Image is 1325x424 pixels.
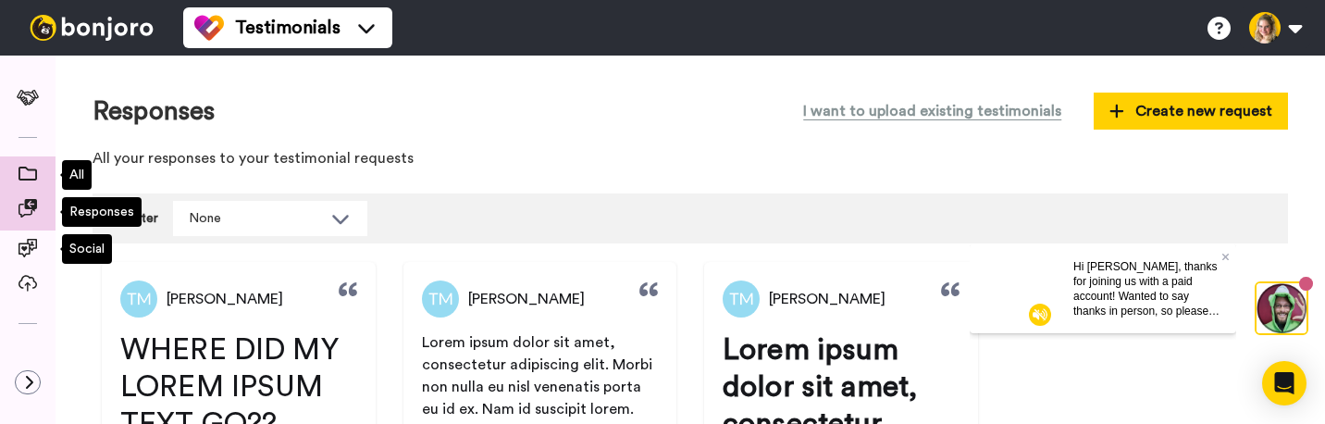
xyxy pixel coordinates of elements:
[468,288,585,310] span: [PERSON_NAME]
[167,288,283,310] span: [PERSON_NAME]
[2,4,52,54] img: 3183ab3e-59ed-45f6-af1c-10226f767056-1659068401.jpg
[1094,93,1288,130] button: Create new request
[62,234,112,264] div: Social
[189,209,322,228] div: None
[104,16,250,147] span: Hi [PERSON_NAME], thanks for joining us with a paid account! Wanted to say thanks in person, so p...
[59,59,81,81] img: mute-white.svg
[120,281,157,318] img: Profile Picture
[93,148,1288,169] p: All your responses to your testimonial requests
[1109,100,1272,122] span: Create new request
[235,15,341,41] span: Testimonials
[93,97,215,126] h1: Responses
[62,197,142,227] div: Responses
[194,13,224,43] img: tm-color.svg
[62,160,92,190] div: All
[22,15,161,41] img: bj-logo-header-white.svg
[1262,361,1306,405] div: Open Intercom Messenger
[422,281,459,318] img: Profile Picture
[723,281,760,318] img: Profile Picture
[769,288,885,310] span: [PERSON_NAME]
[789,93,1075,130] button: I want to upload existing testimonials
